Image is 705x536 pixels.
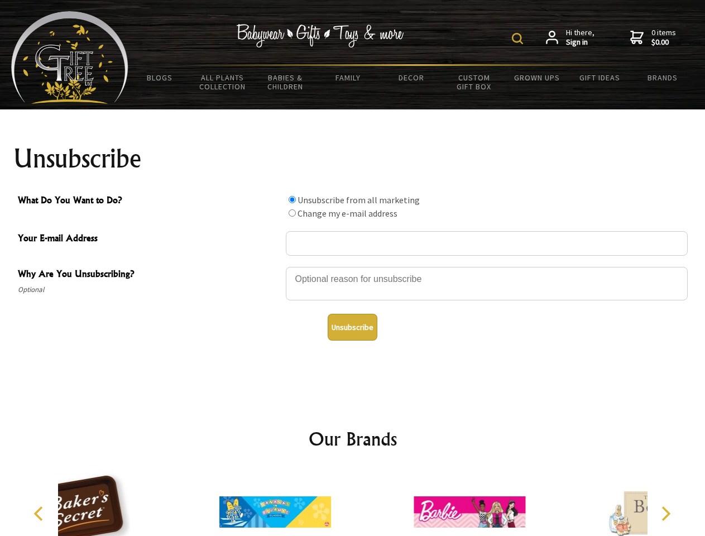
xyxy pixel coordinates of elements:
[651,27,676,47] span: 0 items
[298,208,397,219] label: Change my e-mail address
[505,66,568,89] a: Grown Ups
[18,193,280,209] span: What Do You Want to Do?
[237,24,404,47] img: Babywear - Gifts - Toys & more
[128,66,191,89] a: BLOGS
[191,66,255,98] a: All Plants Collection
[298,194,420,205] label: Unsubscribe from all marketing
[653,501,678,526] button: Next
[631,66,694,89] a: Brands
[546,28,594,47] a: Hi there,Sign in
[18,231,280,247] span: Your E-mail Address
[254,66,317,98] a: Babies & Children
[566,37,594,47] strong: Sign in
[286,231,688,256] input: Your E-mail Address
[443,66,506,98] a: Custom Gift Box
[18,283,280,296] span: Optional
[317,66,380,89] a: Family
[286,267,688,300] textarea: Why Are You Unsubscribing?
[568,66,631,89] a: Gift Ideas
[566,28,594,47] span: Hi there,
[289,196,296,203] input: What Do You Want to Do?
[289,209,296,217] input: What Do You Want to Do?
[18,267,280,283] span: Why Are You Unsubscribing?
[11,11,128,104] img: Babyware - Gifts - Toys and more...
[512,33,523,44] img: product search
[630,28,676,47] a: 0 items$0.00
[22,425,683,452] h2: Our Brands
[651,37,676,47] strong: $0.00
[328,314,377,341] button: Unsubscribe
[13,145,692,172] h1: Unsubscribe
[380,66,443,89] a: Decor
[28,501,52,526] button: Previous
